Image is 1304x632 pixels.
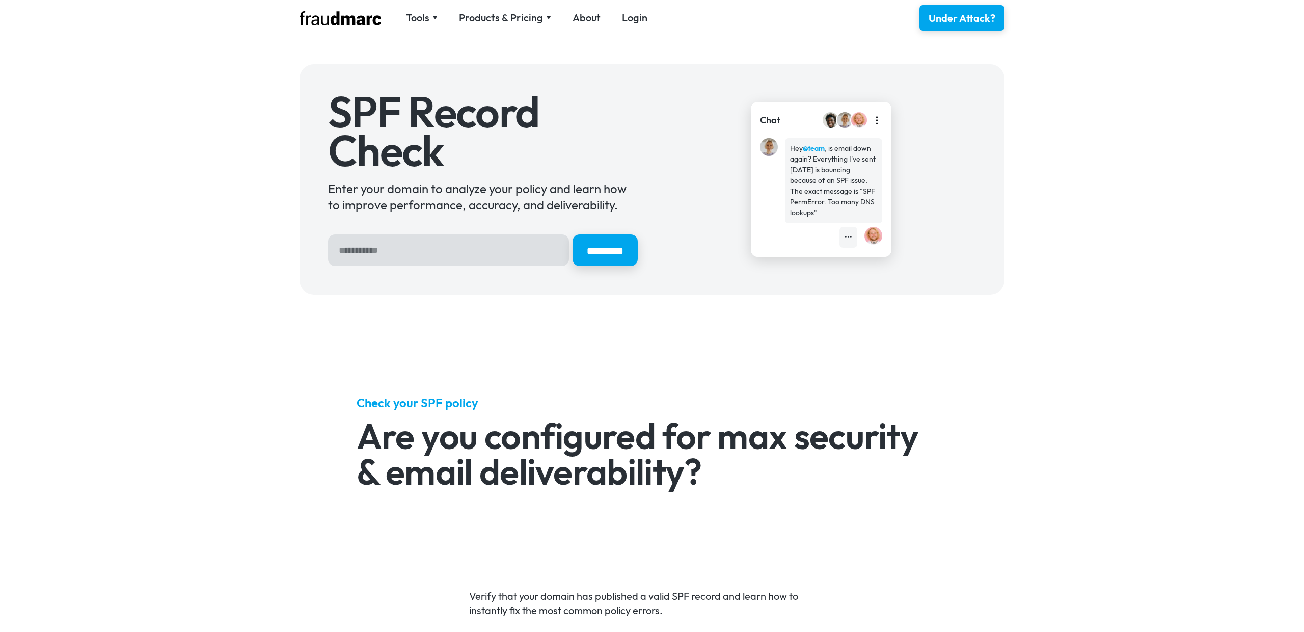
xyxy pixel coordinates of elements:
a: Login [622,11,647,25]
div: Tools [406,11,429,25]
div: Products & Pricing [459,11,551,25]
strong: @team [803,144,825,153]
div: Chat [760,114,780,127]
p: Verify that your domain has published a valid SPF record and learn how to instantly fix the most ... [469,589,835,618]
h5: Check your SPF policy [357,394,948,411]
div: Under Attack? [929,11,995,25]
div: Hey , is email down again? Everything I've sent [DATE] is bouncing because of an SPF issue. The e... [790,143,877,218]
h1: SPF Record Check [328,93,638,170]
div: Enter your domain to analyze your policy and learn how to improve performance, accuracy, and deli... [328,180,638,213]
div: ••• [845,232,852,243]
a: Under Attack? [919,5,1004,31]
form: Hero Sign Up Form [328,234,638,266]
div: Products & Pricing [459,11,543,25]
div: Tools [406,11,438,25]
a: About [573,11,601,25]
h2: Are you configured for max security & email deliverability? [357,418,948,489]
